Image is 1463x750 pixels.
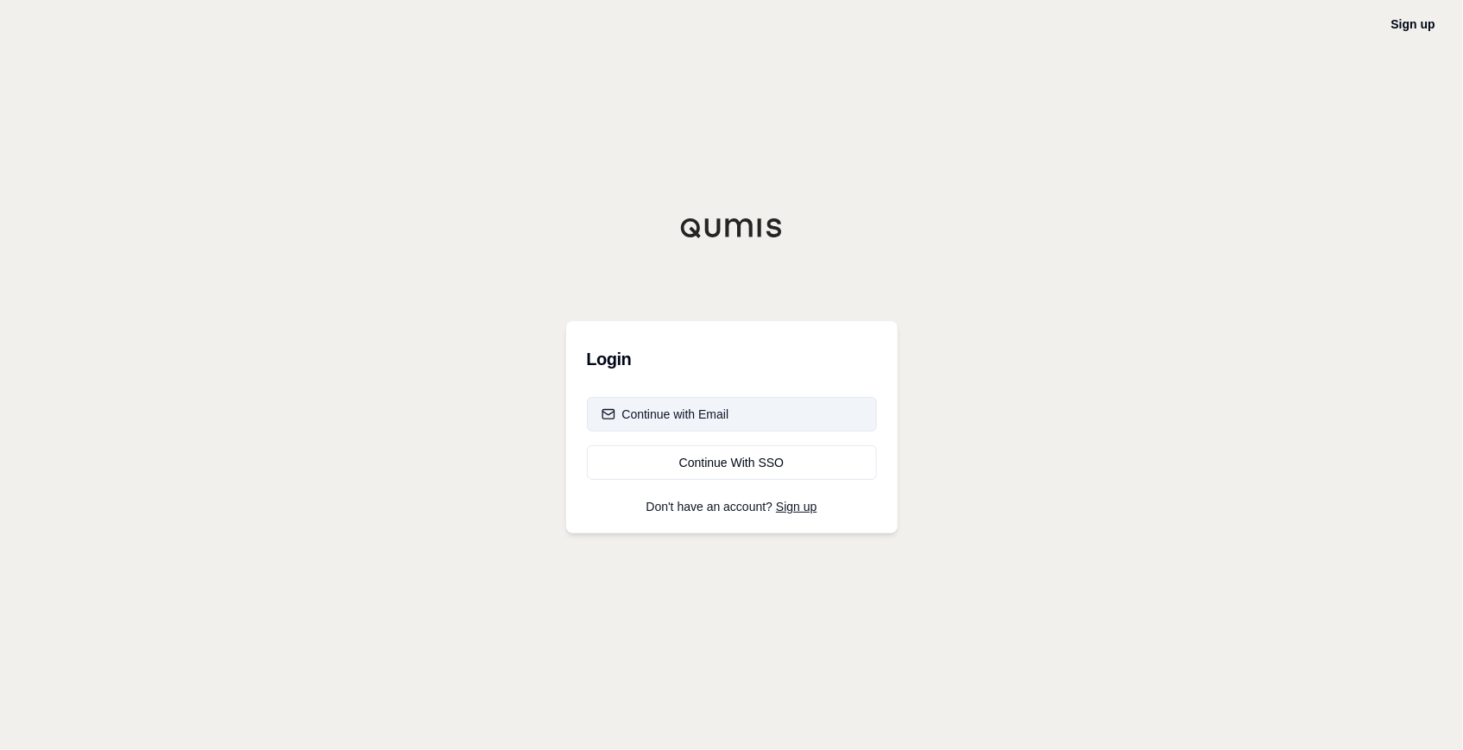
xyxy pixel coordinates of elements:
[587,397,877,432] button: Continue with Email
[680,217,784,238] img: Qumis
[587,501,877,513] p: Don't have an account?
[602,406,729,423] div: Continue with Email
[587,445,877,480] a: Continue With SSO
[587,342,877,376] h3: Login
[602,454,862,471] div: Continue With SSO
[776,500,817,514] a: Sign up
[1391,17,1435,31] a: Sign up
